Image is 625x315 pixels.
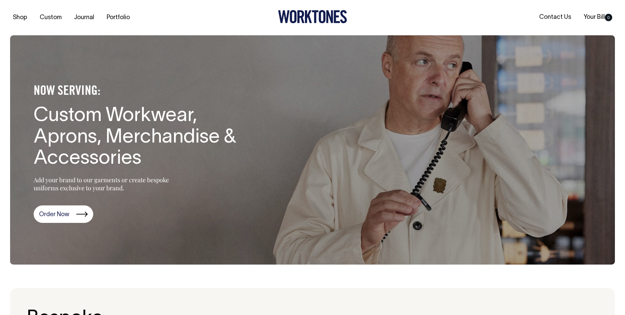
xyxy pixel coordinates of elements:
h4: NOW SERVING: [34,84,252,99]
a: Portfolio [104,12,133,23]
a: Journal [71,12,97,23]
p: Add your brand to our garments or create bespoke uniforms exclusive to your brand. [34,176,185,192]
a: Shop [10,12,30,23]
a: Your Bill0 [581,12,615,23]
h1: Custom Workwear, Aprons, Merchandise & Accessories [34,106,252,170]
a: Order Now [34,205,93,223]
a: Custom [37,12,64,23]
span: 0 [605,14,612,21]
a: Contact Us [536,12,574,23]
